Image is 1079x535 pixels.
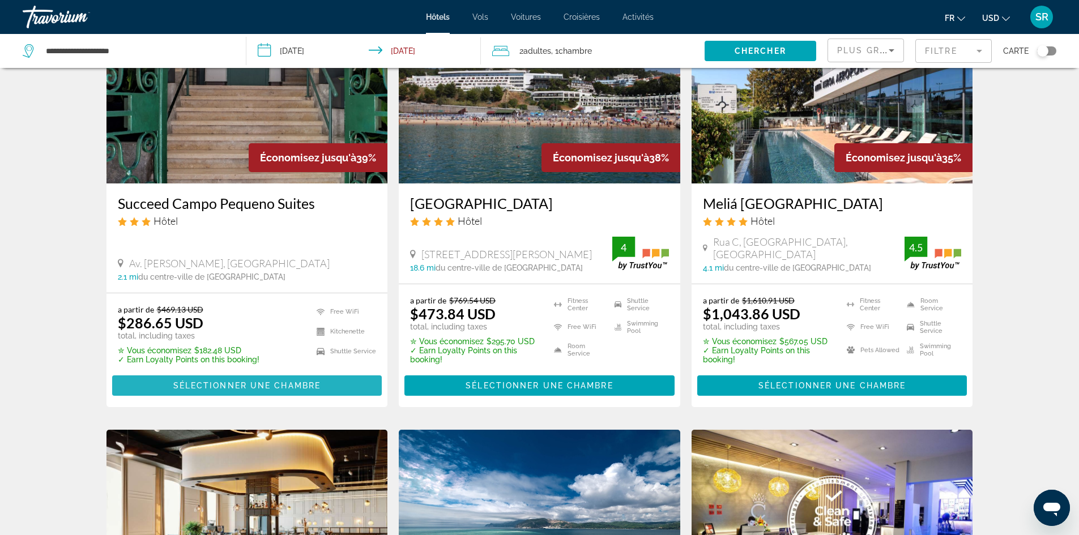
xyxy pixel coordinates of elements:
[1027,5,1056,29] button: User Menu
[541,143,680,172] div: 38%
[118,305,154,314] span: a partir de
[311,324,376,339] li: Kitchenette
[609,319,669,336] li: Swimming Pool
[311,344,376,358] li: Shuttle Service
[612,237,669,270] img: trustyou-badge.svg
[841,341,901,358] li: Pets Allowed
[982,14,999,23] span: USD
[1003,43,1029,59] span: Carte
[901,341,961,358] li: Swimming Pool
[837,44,894,57] mat-select: Sort by
[311,305,376,319] li: Free WiFi
[112,378,382,391] a: Sélectionner une chambre
[112,375,382,396] button: Sélectionner une chambre
[1034,490,1070,526] iframe: Кнопка запуска окна обмена сообщениями
[421,248,592,260] span: [STREET_ADDRESS][PERSON_NAME]
[834,143,973,172] div: 35%
[551,43,592,59] span: , 1
[609,296,669,313] li: Shuttle Service
[118,331,259,340] p: total, including taxes
[846,152,942,164] span: Économisez jusqu'à
[841,319,901,336] li: Free WiFi
[703,195,962,212] a: Meliá [GEOGRAPHIC_DATA]
[982,10,1010,26] button: Change currency
[157,305,203,314] del: $469.13 USD
[436,263,583,272] span: du centre-ville de [GEOGRAPHIC_DATA]
[481,34,705,68] button: Travelers: 2 adults, 0 children
[703,305,800,322] ins: $1,043.86 USD
[118,215,377,227] div: 3 star Hotel
[905,237,961,270] img: trustyou-badge.svg
[724,263,871,272] span: du centre-ville de [GEOGRAPHIC_DATA]
[558,46,592,55] span: Chambre
[118,346,191,355] span: ✮ Vous économisez
[548,341,608,358] li: Room Service
[758,381,906,390] span: Sélectionner une chambre
[548,319,608,336] li: Free WiFi
[548,296,608,313] li: Fitness Center
[23,2,136,32] a: Travorium
[399,2,680,183] a: Hotel image
[410,346,540,364] p: ✓ Earn Loyalty Points on this booking!
[118,346,259,355] p: $182.48 USD
[703,263,724,272] span: 4.1 mi
[901,296,961,313] li: Room Service
[905,241,927,254] div: 4.5
[466,381,613,390] span: Sélectionner une chambre
[106,2,388,183] img: Hotel image
[750,215,775,227] span: Hôtel
[410,215,669,227] div: 4 star Hotel
[697,375,967,396] button: Sélectionner une chambre
[260,152,356,164] span: Économisez jusqu'à
[410,195,669,212] h3: [GEOGRAPHIC_DATA]
[703,337,777,346] span: ✮ Vous économisez
[564,12,600,22] a: Croisières
[703,322,833,331] p: total, including taxes
[153,215,178,227] span: Hôtel
[901,319,961,336] li: Shuttle Service
[472,12,488,22] a: Vols
[713,236,905,260] span: Rua C, [GEOGRAPHIC_DATA], [GEOGRAPHIC_DATA]
[129,257,330,269] span: Av. [PERSON_NAME], [GEOGRAPHIC_DATA]
[622,12,654,22] a: Activités
[945,14,954,23] span: fr
[1029,46,1056,56] button: Toggle map
[945,10,965,26] button: Change language
[703,337,833,346] p: $567.05 USD
[246,34,481,68] button: Check-in date: Sep 22, 2025 Check-out date: Sep 26, 2025
[118,355,259,364] p: ✓ Earn Loyalty Points on this booking!
[511,12,541,22] a: Voitures
[410,337,484,346] span: ✮ Vous économisez
[703,296,739,305] span: a partir de
[410,322,540,331] p: total, including taxes
[118,314,203,331] ins: $286.65 USD
[705,41,816,61] button: Chercher
[118,195,377,212] a: Succeed Campo Pequeno Suites
[449,296,496,305] del: $769.54 USD
[703,215,962,227] div: 4 star Hotel
[703,346,833,364] p: ✓ Earn Loyalty Points on this booking!
[426,12,450,22] a: Hôtels
[553,152,649,164] span: Économisez jusqu'à
[138,272,285,281] span: du centre-ville de [GEOGRAPHIC_DATA]
[404,378,675,391] a: Sélectionner une chambre
[249,143,387,172] div: 39%
[519,43,551,59] span: 2
[742,296,795,305] del: $1,610.91 USD
[612,241,635,254] div: 4
[841,296,901,313] li: Fitness Center
[523,46,551,55] span: Adultes
[410,263,436,272] span: 18.6 mi
[837,46,973,55] span: Plus grandes économies
[410,337,540,346] p: $295.70 USD
[692,2,973,183] img: Hotel image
